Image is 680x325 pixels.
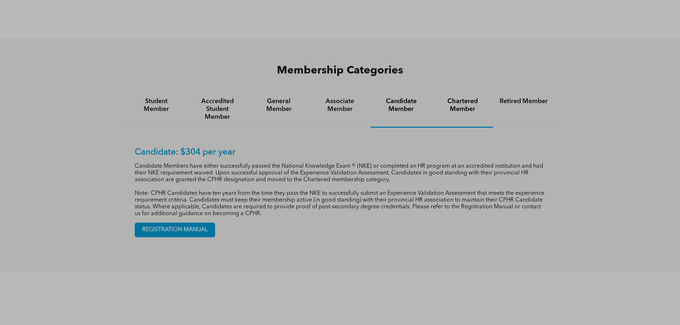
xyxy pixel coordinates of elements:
h4: Associate Member [316,97,364,113]
h4: Candidate Member [377,97,425,113]
p: Note: CPHR Candidates have ten years from the time they pass the NKE to successfully submit an Ex... [135,190,546,217]
h4: Retired Member [500,97,548,105]
h4: Accredited Student Member [193,97,242,121]
h4: Student Member [132,97,180,113]
h4: General Member [254,97,303,113]
span: Membership Categories [277,65,403,76]
p: Candidate: $304 per year [135,147,546,158]
p: Candidate Members have either successfully passed the National Knowledge Exam ® (NKE) or complete... [135,163,546,183]
h4: Chartered Member [438,97,487,113]
a: REGISTRATION MANUAL [135,223,215,237]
